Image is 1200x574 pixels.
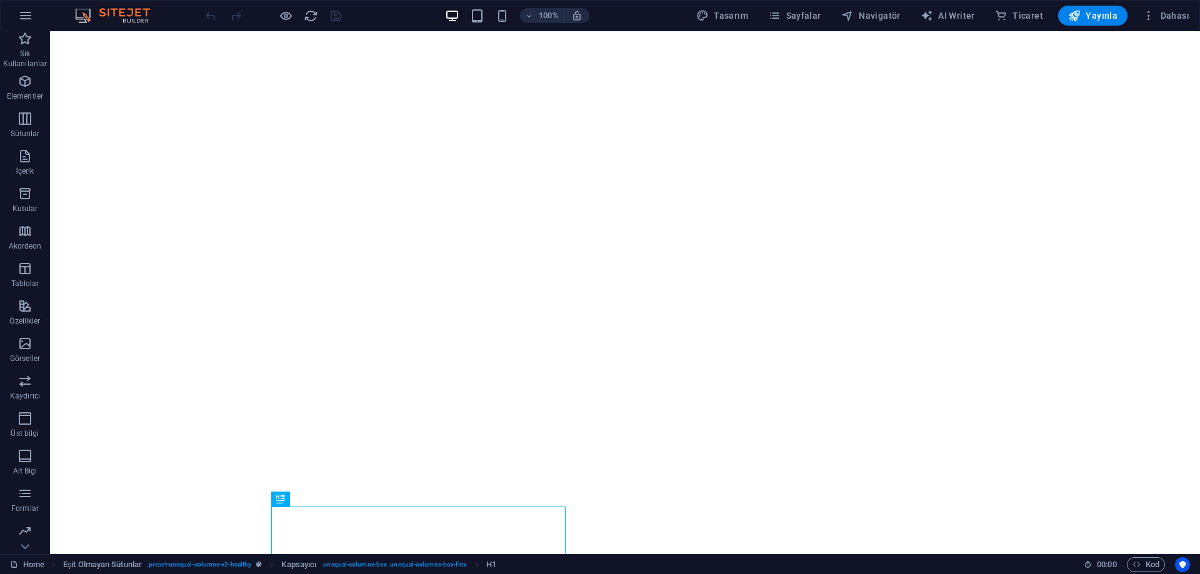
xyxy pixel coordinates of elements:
[13,466,37,476] p: Alt Bigi
[1068,9,1117,22] span: Yayınla
[63,557,142,572] span: Seçmek için tıkla. Düzenlemek için çift tıkla
[539,8,559,23] h6: 100%
[256,561,262,568] i: Bu element, özelleştirilebilir bir ön ayar
[63,557,496,572] nav: breadcrumb
[278,8,293,23] button: Ön izleme modundan çıkıp düzenlemeye devam etmek için buraya tıklayın
[11,129,40,139] p: Sütunlar
[1058,6,1127,26] button: Yayınla
[841,9,901,22] span: Navigatör
[304,9,318,23] i: Sayfayı yeniden yükleyin
[916,6,980,26] button: AI Writer
[9,316,40,326] p: Özellikler
[303,8,318,23] button: reload
[10,354,40,364] p: Görseller
[11,503,39,513] p: Formlar
[921,9,975,22] span: AI Writer
[1106,560,1107,569] span: :
[768,9,821,22] span: Sayfalar
[995,9,1043,22] span: Ticaret
[147,557,251,572] span: . preset-unequal-columns-v2-healthy
[11,279,39,289] p: Tablolar
[321,557,466,572] span: . unequal-columns-box .unequal-columns-box-flex
[10,557,44,572] a: Seçimi iptal etmek için tıkla. Sayfaları açmak için çift tıkla
[836,6,906,26] button: Navigatör
[1097,557,1116,572] span: 00 00
[763,6,826,26] button: Sayfalar
[11,428,39,438] p: Üst bilgi
[10,391,40,401] p: Kaydırıcı
[72,8,166,23] img: Editor Logo
[16,166,34,176] p: İçerik
[520,8,564,23] button: 100%
[691,6,753,26] button: Tasarım
[571,10,582,21] i: Yeniden boyutlandırmada yakınlaştırma düzeyini seçilen cihaza uyacak şekilde otomatik olarak ayarla.
[1084,557,1117,572] h6: Oturum süresi
[9,241,42,251] p: Akordeon
[1137,6,1194,26] button: Dahası
[1127,557,1165,572] button: Kod
[1142,9,1189,22] span: Dahası
[7,91,43,101] p: Elementler
[12,204,38,214] p: Kutular
[691,6,753,26] div: Tasarım (Ctrl+Alt+Y)
[990,6,1048,26] button: Ticaret
[696,9,748,22] span: Tasarım
[281,557,316,572] span: Seçmek için tıkla. Düzenlemek için çift tıkla
[1175,557,1190,572] button: Usercentrics
[486,557,496,572] span: Seçmek için tıkla. Düzenlemek için çift tıkla
[1132,557,1159,572] span: Kod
